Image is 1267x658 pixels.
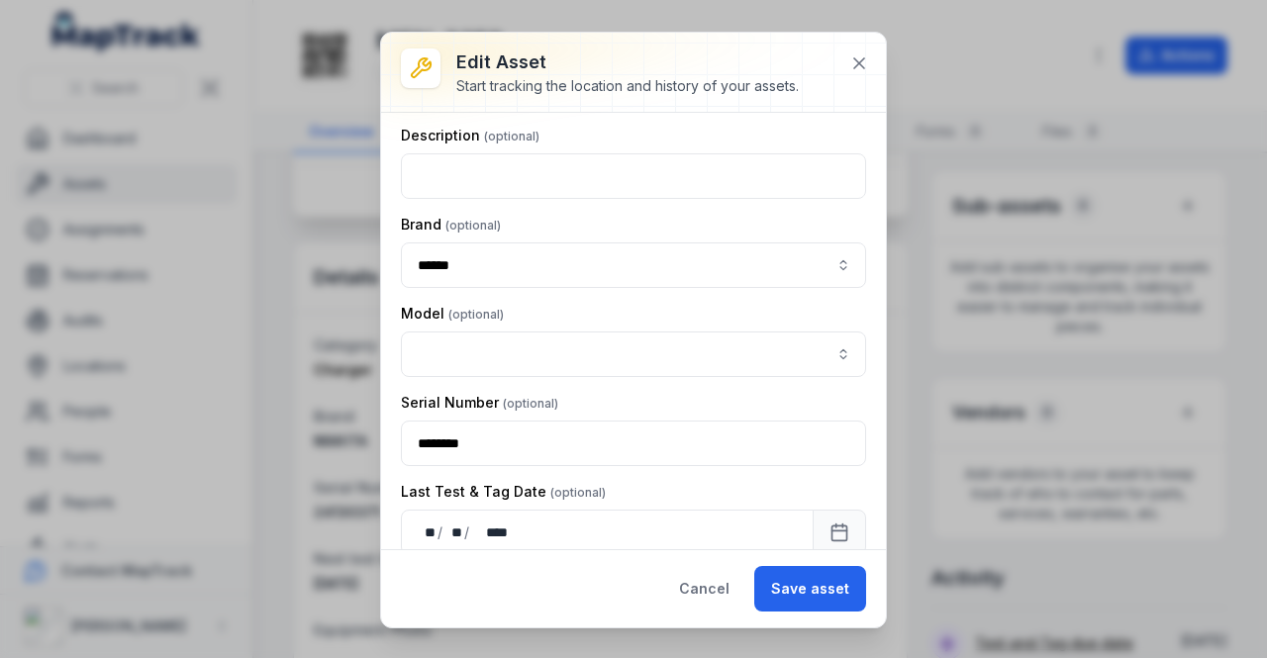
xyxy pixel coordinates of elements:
[401,482,606,502] label: Last Test & Tag Date
[464,522,471,542] div: /
[662,566,746,611] button: Cancel
[813,510,866,555] button: Calendar
[444,522,464,542] div: month,
[401,393,558,413] label: Serial Number
[438,522,444,542] div: /
[456,76,799,96] div: Start tracking the location and history of your assets.
[401,331,866,377] input: asset-edit:cf[ae11ba15-1579-4ecc-996c-910ebae4e155]-label
[471,522,509,542] div: year,
[754,566,866,611] button: Save asset
[401,304,504,324] label: Model
[401,242,866,288] input: asset-edit:cf[95398f92-8612-421e-aded-2a99c5a8da30]-label
[456,48,799,76] h3: Edit asset
[401,215,501,235] label: Brand
[418,522,438,542] div: day,
[401,126,539,145] label: Description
